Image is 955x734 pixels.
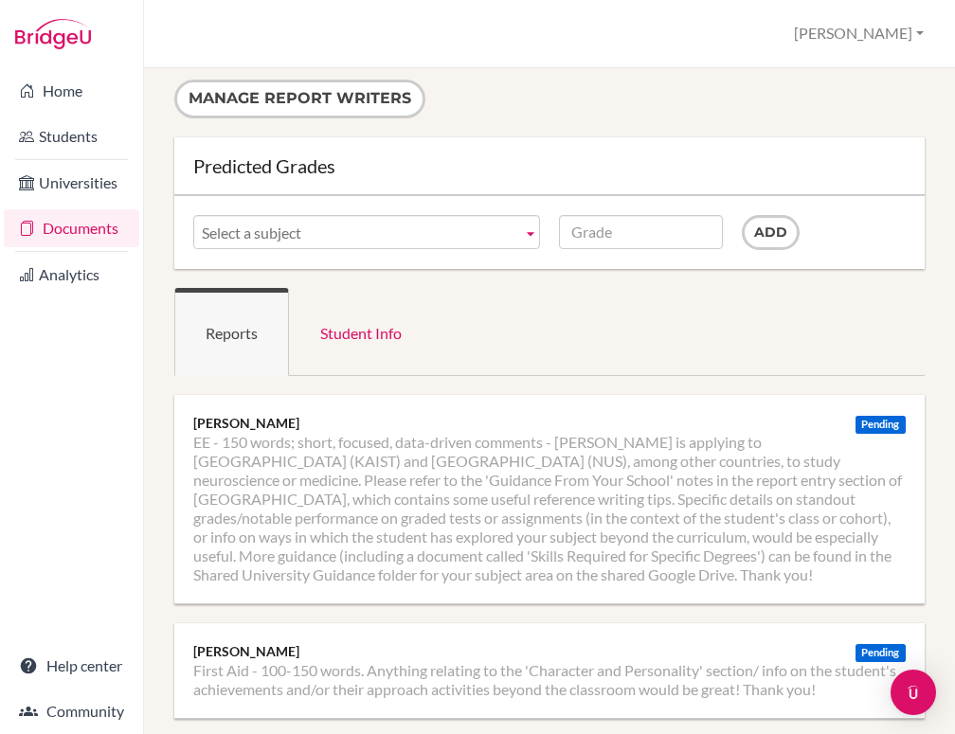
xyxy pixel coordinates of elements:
a: Reports [174,288,289,376]
button: [PERSON_NAME] [785,16,932,51]
a: Universities [4,164,139,202]
div: Pending [856,416,907,434]
div: Open Intercom Messenger [891,670,936,715]
img: Bridge-U [15,19,91,49]
button: Manage report writers [174,80,425,118]
div: Pending [856,644,907,662]
li: EE - 150 words; short, focused, data-driven comments - [PERSON_NAME] is applying to [GEOGRAPHIC_D... [193,433,906,584]
input: Add [742,215,800,250]
a: Students [4,117,139,155]
li: First Aid - 100-150 words. Anything relating to the 'Character and Personality' section/ info on ... [193,661,906,699]
a: Home [4,72,139,110]
a: Documents [4,209,139,247]
a: Student Info [289,288,433,376]
div: [PERSON_NAME] [193,642,906,661]
div: Predicted Grades [193,156,906,175]
div: [PERSON_NAME] [193,414,906,433]
a: Community [4,692,139,730]
a: Analytics [4,256,139,294]
a: Help center [4,647,139,685]
span: Select a subject [202,216,514,250]
input: Grade [559,215,723,249]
